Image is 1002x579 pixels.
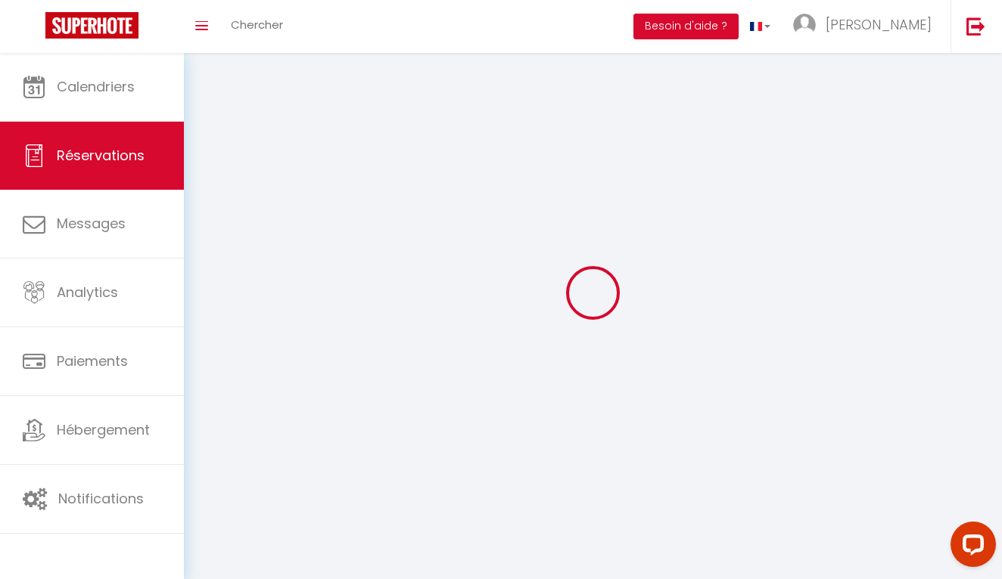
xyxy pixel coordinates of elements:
[57,420,150,439] span: Hébergement
[938,516,1002,579] iframe: LiveChat chat widget
[57,283,118,302] span: Analytics
[45,12,138,39] img: Super Booking
[966,17,985,36] img: logout
[57,146,145,165] span: Réservations
[231,17,283,33] span: Chercher
[793,14,816,36] img: ...
[826,15,932,34] span: [PERSON_NAME]
[633,14,739,39] button: Besoin d'aide ?
[58,489,144,508] span: Notifications
[57,77,135,96] span: Calendriers
[57,214,126,233] span: Messages
[57,351,128,370] span: Paiements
